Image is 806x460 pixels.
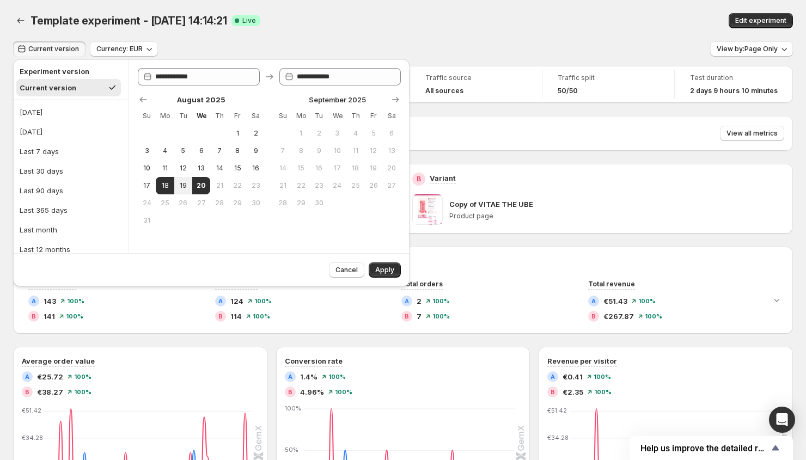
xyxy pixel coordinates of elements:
[417,311,422,322] span: 7
[690,73,778,82] span: Test duration
[229,107,247,125] th: Friday
[401,280,443,288] span: Total orders
[346,142,364,160] button: Thursday September 11 2025
[251,129,260,138] span: 2
[333,112,342,120] span: We
[314,112,323,120] span: Tu
[314,146,323,155] span: 9
[233,164,242,173] span: 15
[136,92,151,107] button: Show previous month, July 2025
[66,313,83,320] span: 100 %
[16,221,125,238] button: Last month
[16,143,125,160] button: Last 7 days
[383,142,401,160] button: Saturday September 13 2025
[383,160,401,177] button: Saturday September 20 2025
[346,125,364,142] button: Thursday September 4 2025
[288,373,292,380] h2: A
[310,142,328,160] button: Tuesday September 9 2025
[174,142,192,160] button: Tuesday August 5 2025
[296,181,306,190] span: 22
[156,194,174,212] button: Monday August 25 2025
[387,181,396,190] span: 27
[230,296,243,306] span: 124
[769,407,795,433] div: Open Intercom Messenger
[603,296,627,306] span: €51.43
[417,296,422,306] span: 2
[328,160,346,177] button: Wednesday September 17 2025
[364,125,382,142] button: Friday September 5 2025
[138,177,156,194] button: Sunday August 17 2025
[138,160,156,177] button: Sunday August 10 2025
[179,199,188,207] span: 26
[328,125,346,142] button: Wednesday September 3 2025
[274,107,292,125] th: Sunday
[20,244,70,255] div: Last 12 months
[417,175,421,183] h2: B
[432,298,450,304] span: 100 %
[156,142,174,160] button: Monday August 4 2025
[20,66,118,77] h2: Experiment version
[16,241,125,258] button: Last 12 months
[192,107,210,125] th: Wednesday
[351,181,360,190] span: 25
[160,199,169,207] span: 25
[314,181,323,190] span: 23
[296,164,306,173] span: 15
[251,164,260,173] span: 16
[310,107,328,125] th: Tuesday
[645,313,662,320] span: 100 %
[369,146,378,155] span: 12
[346,160,364,177] button: Thursday September 18 2025
[387,129,396,138] span: 6
[547,407,567,414] text: €51.42
[251,112,260,120] span: Sa
[215,199,224,207] span: 28
[387,146,396,155] span: 13
[96,45,143,53] span: Currency: EUR
[278,146,288,155] span: 7
[563,371,583,382] span: €0.41
[32,298,36,304] h2: A
[142,146,151,155] span: 3
[551,389,555,395] h2: B
[179,164,188,173] span: 12
[296,146,306,155] span: 8
[364,160,382,177] button: Friday September 19 2025
[640,441,782,455] button: Show survey - Help us improve the detailed report for A/B campaigns
[247,160,265,177] button: Saturday August 16 2025
[197,164,206,173] span: 13
[67,298,84,304] span: 100 %
[13,13,28,28] button: Back
[351,146,360,155] span: 11
[369,112,378,120] span: Fr
[174,177,192,194] button: Tuesday August 19 2025
[300,387,324,397] span: 4.96%
[547,355,617,366] h3: Revenue per visitor
[300,371,317,382] span: 1.4%
[563,387,583,397] span: €2.35
[160,146,169,155] span: 4
[179,146,188,155] span: 5
[720,126,784,141] button: View all metrics
[20,165,63,176] div: Last 30 days
[20,126,42,137] div: [DATE]
[292,107,310,125] th: Monday
[142,164,151,173] span: 10
[210,177,228,194] button: Thursday August 21 2025
[25,389,29,395] h2: B
[558,72,659,96] a: Traffic split50/50
[274,142,292,160] button: Sunday September 7 2025
[218,313,223,320] h2: B
[247,125,265,142] button: Saturday August 2 2025
[210,194,228,212] button: Thursday August 28 2025
[310,125,328,142] button: Tuesday September 2 2025
[156,107,174,125] th: Monday
[769,292,784,308] button: Expand chart
[558,73,659,82] span: Traffic split
[383,177,401,194] button: Saturday September 27 2025
[32,313,36,320] h2: B
[594,373,611,380] span: 100 %
[425,72,527,96] a: Traffic sourceAll sources
[292,160,310,177] button: Monday September 15 2025
[314,129,323,138] span: 2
